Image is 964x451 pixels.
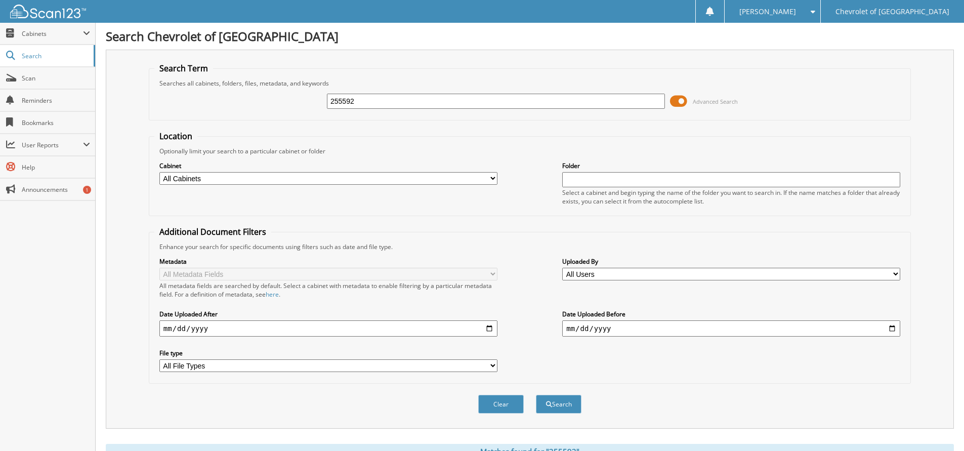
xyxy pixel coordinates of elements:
legend: Location [154,131,197,142]
label: Date Uploaded After [159,310,497,318]
span: Advanced Search [693,98,738,105]
img: scan123-logo-white.svg [10,5,86,18]
input: end [562,320,900,337]
span: Search [22,52,89,60]
span: Help [22,163,90,172]
button: Clear [478,395,524,414]
label: Cabinet [159,161,497,170]
span: [PERSON_NAME] [739,9,796,15]
h1: Search Chevrolet of [GEOGRAPHIC_DATA] [106,28,954,45]
label: File type [159,349,497,357]
div: All metadata fields are searched by default. Select a cabinet with metadata to enable filtering b... [159,281,497,299]
div: Select a cabinet and begin typing the name of the folder you want to search in. If the name match... [562,188,900,206]
div: Enhance your search for specific documents using filters such as date and file type. [154,242,905,251]
label: Date Uploaded Before [562,310,900,318]
label: Metadata [159,257,497,266]
a: here [266,290,279,299]
span: Bookmarks [22,118,90,127]
span: Announcements [22,185,90,194]
span: Chevrolet of [GEOGRAPHIC_DATA] [835,9,949,15]
span: User Reports [22,141,83,149]
span: Reminders [22,96,90,105]
div: Searches all cabinets, folders, files, metadata, and keywords [154,79,905,88]
legend: Search Term [154,63,213,74]
span: Cabinets [22,29,83,38]
span: Scan [22,74,90,83]
button: Search [536,395,581,414]
label: Uploaded By [562,257,900,266]
input: start [159,320,497,337]
label: Folder [562,161,900,170]
legend: Additional Document Filters [154,226,271,237]
div: 1 [83,186,91,194]
div: Optionally limit your search to a particular cabinet or folder [154,147,905,155]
